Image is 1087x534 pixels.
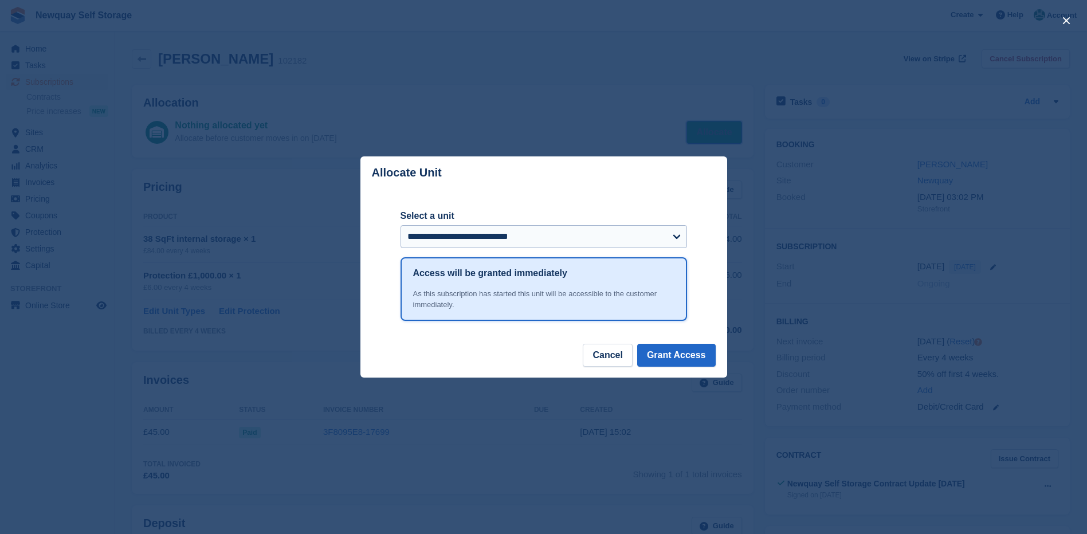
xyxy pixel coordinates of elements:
button: Cancel [583,344,632,367]
button: Grant Access [637,344,716,367]
button: close [1057,11,1076,30]
div: As this subscription has started this unit will be accessible to the customer immediately. [413,288,674,311]
p: Allocate Unit [372,166,442,179]
label: Select a unit [401,209,687,223]
h1: Access will be granted immediately [413,266,567,280]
